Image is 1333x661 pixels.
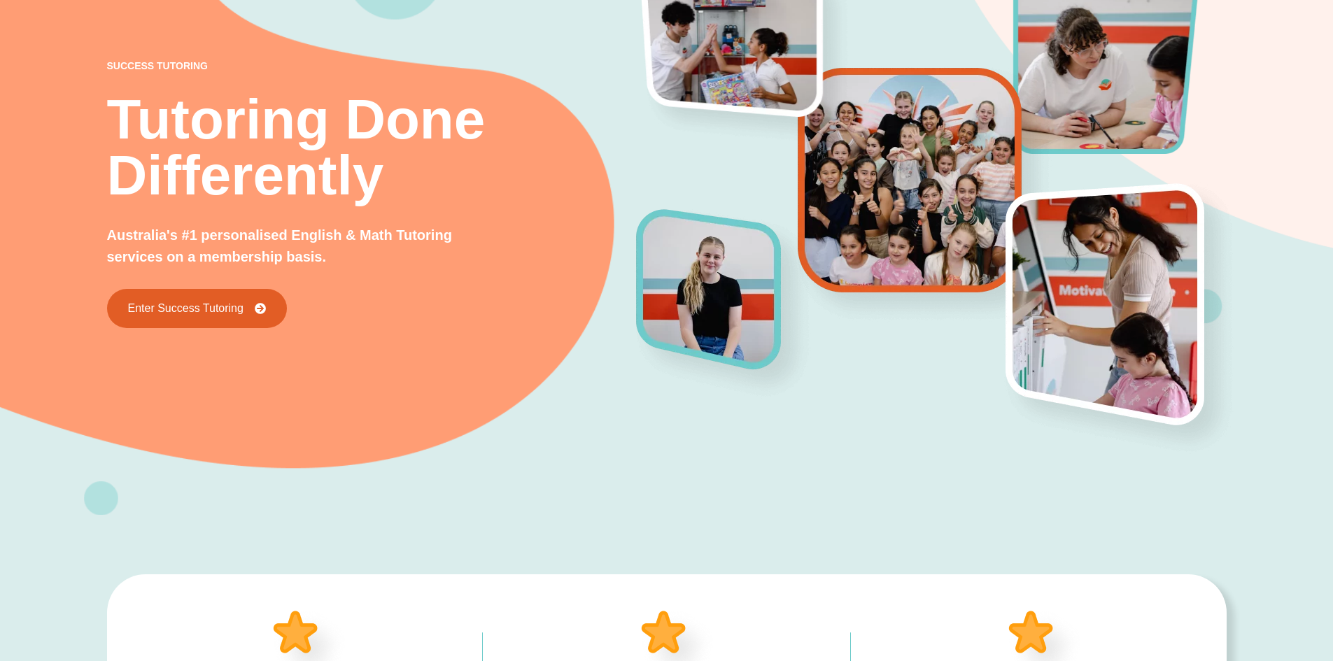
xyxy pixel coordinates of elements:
p: Australia's #1 personalised English & Math Tutoring services on a membership basis. [107,225,500,268]
a: Enter Success Tutoring [107,289,287,328]
h2: Tutoring Done Differently [107,92,644,204]
p: success tutoring [107,61,644,71]
iframe: Chat Widget [1100,503,1333,661]
span: Enter Success Tutoring [128,303,244,314]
